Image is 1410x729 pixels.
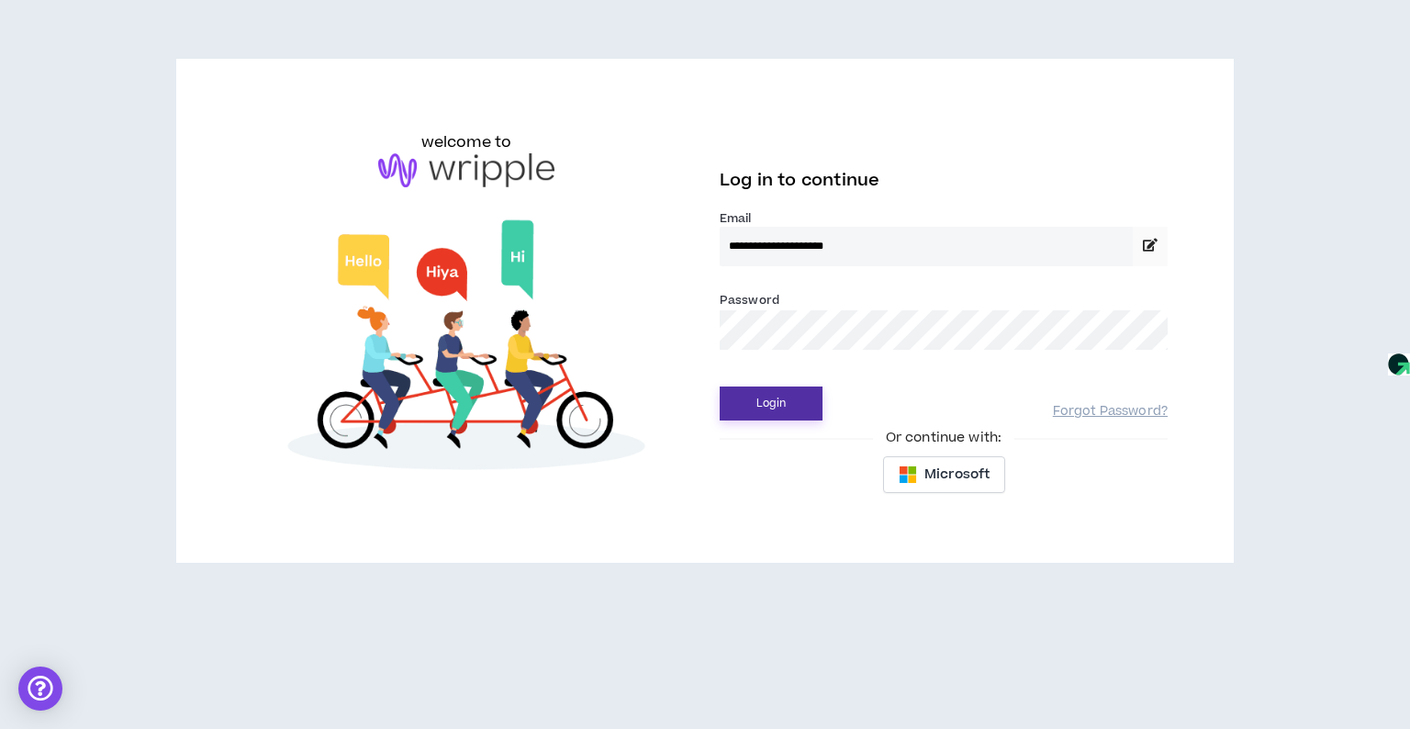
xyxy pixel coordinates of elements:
[873,428,1014,448] span: Or continue with:
[720,292,779,308] label: Password
[421,131,512,153] h6: welcome to
[18,667,62,711] div: Open Intercom Messenger
[720,210,1168,227] label: Email
[720,387,822,421] button: Login
[1053,403,1168,421] a: Forgot Password?
[924,465,990,485] span: Microsoft
[242,206,690,490] img: Welcome to Wripple
[378,153,554,188] img: logo-brand.png
[720,169,879,192] span: Log in to continue
[883,456,1005,493] button: Microsoft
